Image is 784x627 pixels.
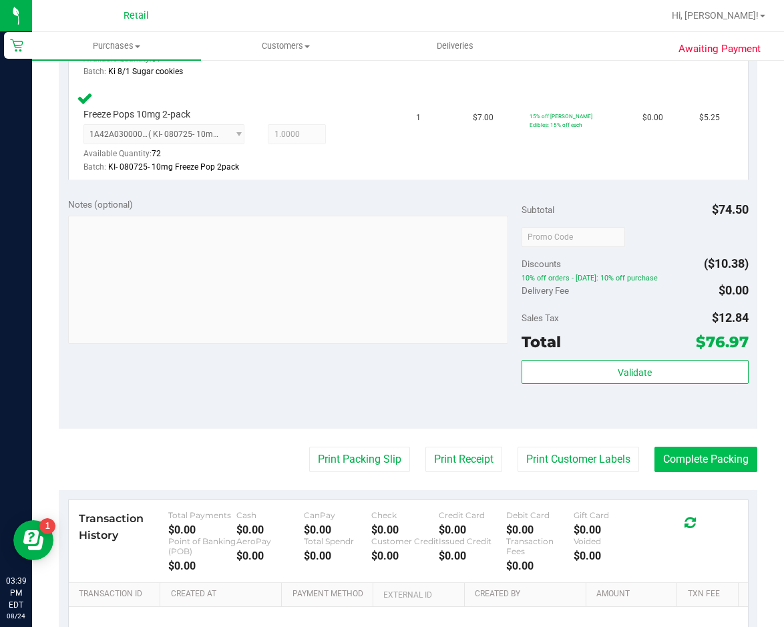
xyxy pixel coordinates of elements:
a: Txn Fee [688,589,733,600]
span: Hi, [PERSON_NAME]! [672,10,759,21]
div: $0.00 [574,524,641,536]
div: Gift Card [574,510,641,520]
a: Amount [596,589,672,600]
a: Created By [475,589,581,600]
iframe: Resource center [13,520,53,560]
span: Ki 8/1 Sugar cookies [108,67,183,76]
div: $0.00 [506,560,574,572]
a: Transaction ID [79,589,155,600]
span: Purchases [32,40,201,52]
span: $0.00 [642,112,663,124]
th: External ID [373,583,464,607]
div: CanPay [304,510,371,520]
span: $7.00 [473,112,494,124]
div: $0.00 [574,550,641,562]
span: $76.97 [696,333,749,351]
div: Available Quantity: [83,144,253,170]
p: 08/24 [6,611,26,621]
span: 10% off orders - [DATE]: 10% off purchase [522,274,749,283]
span: 1 [416,112,421,124]
button: Print Packing Slip [309,447,410,472]
div: AeroPay [236,536,304,546]
a: Deliveries [371,32,540,60]
div: Available Quantity: [83,49,253,75]
input: Promo Code [522,227,625,247]
a: Customers [201,32,370,60]
div: Cash [236,510,304,520]
a: Created At [171,589,277,600]
div: $0.00 [506,524,574,536]
a: Payment Method [292,589,368,600]
iframe: Resource center unread badge [39,518,55,534]
span: Total [522,333,561,351]
div: $0.00 [168,524,236,536]
span: KI- 080725- 10mg Freeze Pop 2pack [108,162,239,172]
span: $0.00 [719,283,749,297]
div: $0.00 [439,524,506,536]
span: Retail [124,10,149,21]
span: 15% off [PERSON_NAME] Edibles: 15% off each [530,113,592,128]
div: $0.00 [371,524,439,536]
div: Total Spendr [304,536,371,546]
button: Complete Packing [654,447,757,472]
div: $0.00 [304,550,371,562]
button: Print Receipt [425,447,502,472]
span: ($10.38) [704,256,749,270]
div: Point of Banking (POB) [168,536,236,556]
span: 72 [152,149,161,158]
span: Discounts [522,252,561,276]
span: Subtotal [522,204,554,215]
span: Deliveries [419,40,492,52]
span: Batch: [83,67,106,76]
inline-svg: Retail [10,39,23,52]
a: Purchases [32,32,201,60]
div: $0.00 [168,560,236,572]
button: Validate [522,360,749,384]
div: Customer Credit [371,536,439,546]
span: Notes (optional) [68,199,133,210]
span: Batch: [83,162,106,172]
button: Print Customer Labels [518,447,639,472]
span: 61 [152,54,161,63]
span: $74.50 [712,202,749,216]
span: Validate [618,367,652,378]
div: Total Payments [168,510,236,520]
div: Transaction Fees [506,536,574,556]
div: Voided [574,536,641,546]
span: Delivery Fee [522,285,569,296]
div: $0.00 [371,550,439,562]
span: $5.25 [699,112,720,124]
span: Customers [202,40,369,52]
div: Check [371,510,439,520]
div: Debit Card [506,510,574,520]
span: $12.84 [712,310,749,325]
div: $0.00 [236,524,304,536]
div: Credit Card [439,510,506,520]
div: $0.00 [304,524,371,536]
div: $0.00 [236,550,304,562]
div: $0.00 [439,550,506,562]
span: Sales Tax [522,312,559,323]
p: 03:39 PM EDT [6,575,26,611]
span: Freeze Pops 10mg 2-pack [83,108,190,121]
span: Awaiting Payment [678,41,761,57]
div: Issued Credit [439,536,506,546]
